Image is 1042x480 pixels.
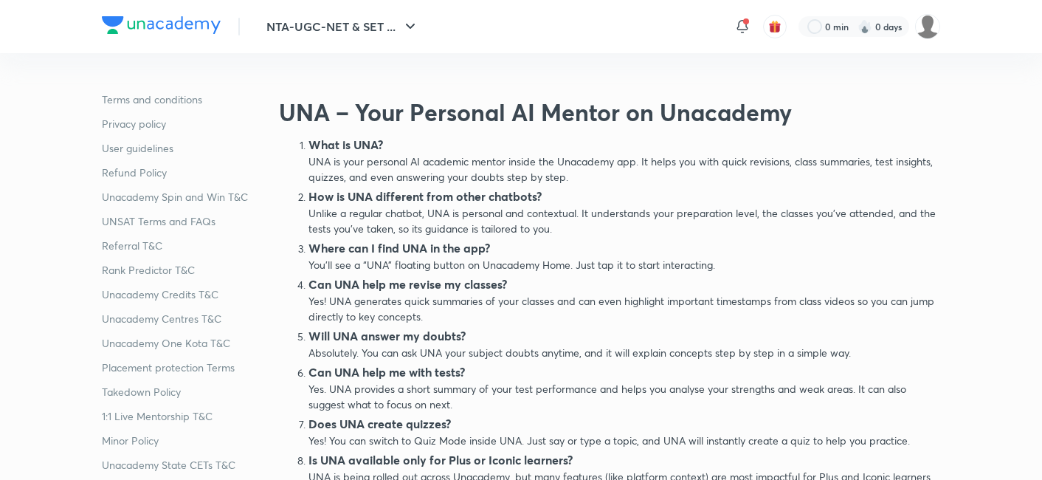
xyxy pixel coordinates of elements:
[308,415,940,448] li: Yes! You can switch to Quiz Mode inside UNA. Just say or type a topic, and UNA will instantly cre...
[102,116,267,131] a: Privacy policy
[858,19,872,34] img: streak
[915,14,940,39] img: Basudha
[308,239,940,272] li: You’ll see a “UNA” floating button on Unacademy Home. Just tap it to start interacting.
[102,262,267,278] a: Rank Predictor T&C
[102,287,267,302] a: Unacademy Credits T&C
[258,12,428,41] button: NTA-UGC-NET & SET ...
[102,140,267,156] a: User guidelines
[308,364,465,380] strong: Can UNA help me with tests?
[102,16,221,38] a: Company Logo
[308,363,940,412] li: Yes. UNA provides a short summary of your test performance and helps you analyse your strengths a...
[102,165,267,180] a: Refund Policy
[308,137,383,152] strong: What is UNA?
[308,188,542,204] strong: How is UNA different from other chatbots?
[102,238,267,253] a: Referral T&C
[102,311,267,326] a: Unacademy Centres T&C
[308,188,940,236] li: Unlike a regular chatbot, UNA is personal and contextual. It understands your preparation level, ...
[308,275,940,324] li: Yes! UNA generates quick summaries of your classes and can even highlight important timestamps fr...
[308,416,451,431] strong: Does UNA create quizzes?
[102,335,267,351] a: Unacademy One Kota T&C
[102,213,267,229] a: UNSAT Terms and FAQs
[279,95,940,130] h2: UNA – Your Personal AI Mentor on Unacademy
[308,276,507,292] strong: Can UNA help me revise my classes?
[102,16,221,34] img: Company Logo
[102,189,267,205] a: Unacademy Spin and Win T&C
[102,457,267,473] a: Unacademy State CETs T&C
[308,327,940,360] li: Absolutely. You can ask UNA your subject doubts anytime, and it will explain concepts step by ste...
[308,136,940,185] li: UNA is your personal AI academic mentor inside the Unacademy app. It helps you with quick revisio...
[763,15,787,38] button: avatar
[102,408,267,424] a: 1:1 Live Mentorship T&C
[102,384,267,400] a: Takedown Policy
[102,92,267,107] a: Terms and conditions
[308,452,573,467] strong: Is UNA available only for Plus or Iconic learners?
[102,433,267,448] a: Minor Policy
[308,328,466,343] strong: Will UNA answer my doubts?
[102,360,267,375] a: Placement protection Terms
[768,20,781,33] img: avatar
[308,240,490,256] strong: Where can I find UNA in the app?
